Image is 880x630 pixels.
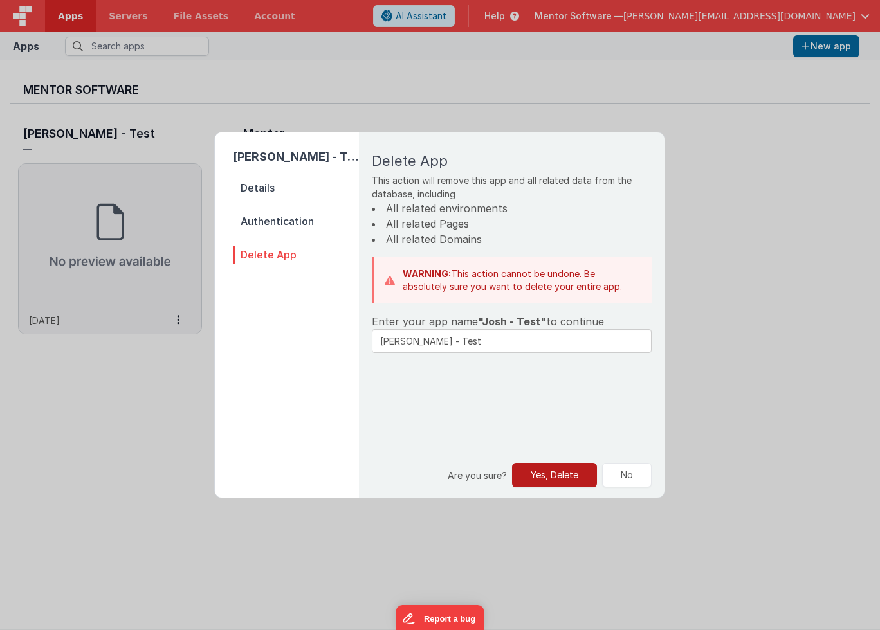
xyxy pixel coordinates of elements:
b: WARNING: [403,268,451,279]
span: Authentication [233,212,359,230]
p: Are you sure? [448,469,507,482]
button: Yes, Delete [512,463,597,487]
li: All related Pages [372,216,652,231]
li: All related Domains [372,231,652,247]
h2: Delete App [372,153,652,168]
p: This action cannot be undone. Be absolutely sure you want to delete your entire app. [403,267,641,293]
p: This action will remove this app and all related data from the database, including [372,174,652,201]
span: Details [233,179,359,197]
div: Enter your app name to continue [372,314,652,329]
span: Delete App [233,246,359,264]
li: All related environments [372,201,652,216]
span: "Josh - Test" [478,315,546,328]
h2: [PERSON_NAME] - Test [233,148,359,166]
button: No [602,463,652,487]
